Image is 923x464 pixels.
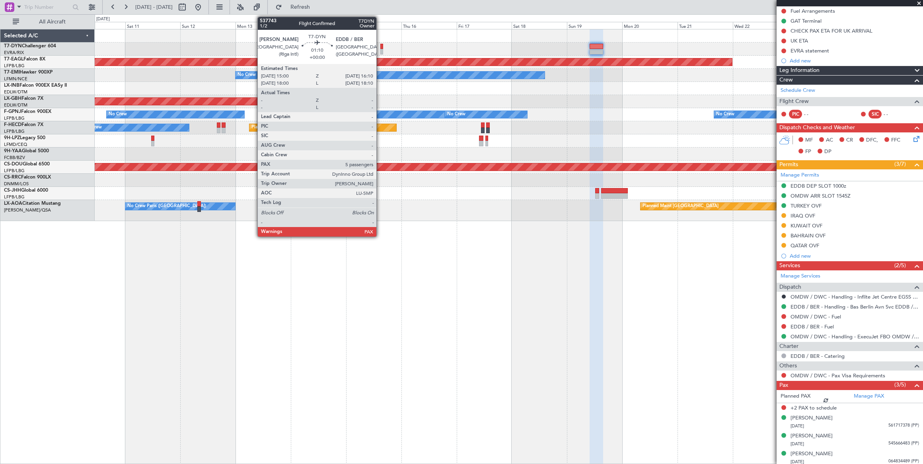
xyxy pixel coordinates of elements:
[791,303,919,310] a: EDDB / BER - Handling - Bas Berlin Avn Svc EDDB / SXF
[4,175,51,180] a: CS-RRCFalcon 900LX
[24,1,70,13] input: Trip Number
[678,22,733,29] div: Tue 21
[791,423,804,429] span: [DATE]
[716,109,734,120] div: No Crew
[779,97,809,106] span: Flight Crew
[790,57,919,64] div: Add new
[791,372,885,379] a: OMDW / DWC - Pax Visa Requirements
[512,22,567,29] div: Sat 18
[346,22,401,29] div: Wed 15
[894,160,906,168] span: (3/7)
[4,57,45,62] a: T7-EAGLFalcon 8X
[854,392,884,400] a: Manage PAX
[4,207,51,213] a: [PERSON_NAME]/QSA
[4,162,50,167] a: CS-DOUGlobal 6500
[791,450,833,458] div: [PERSON_NAME]
[125,22,181,29] div: Sat 11
[779,261,800,270] span: Services
[567,22,622,29] div: Sun 19
[779,76,793,85] span: Crew
[791,432,833,440] div: [PERSON_NAME]
[4,181,29,187] a: DNMM/LOS
[4,89,27,95] a: EDLW/DTM
[894,261,906,270] span: (2/5)
[791,37,808,44] div: UK ETA
[4,76,27,82] a: LFMN/NCE
[4,50,24,56] a: EVRA/RIX
[4,115,25,121] a: LFPB/LBG
[4,109,21,114] span: F-GPNJ
[805,148,811,156] span: FP
[791,333,919,340] a: OMDW / DWC - Handling - ExecuJet FBO OMDW / DWC
[791,202,822,209] div: TURKEY OVF
[791,182,846,189] div: EDDB DEP SLOT 1000z
[251,122,377,134] div: Planned Maint [GEOGRAPHIC_DATA] ([GEOGRAPHIC_DATA])
[70,22,125,29] div: Fri 10
[109,109,127,120] div: No Crew
[4,142,27,148] a: LFMD/CEQ
[4,122,43,127] a: F-HECDFalcon 7X
[4,188,21,193] span: CS-JHH
[779,361,797,371] span: Others
[457,22,512,29] div: Fri 17
[781,87,815,95] a: Schedule Crew
[4,128,25,134] a: LFPB/LBG
[127,200,206,212] div: No Crew Paris ([GEOGRAPHIC_DATA])
[4,70,19,75] span: T7-EMI
[236,22,291,29] div: Mon 13
[4,149,22,153] span: 9H-YAA
[291,22,346,29] div: Tue 14
[779,342,798,351] span: Charter
[779,66,820,75] span: Leg Information
[779,160,798,169] span: Permits
[790,252,919,259] div: Add new
[4,83,67,88] a: LX-INBFalcon 900EX EASy II
[272,1,319,14] button: Refresh
[791,414,833,422] div: [PERSON_NAME]
[791,212,815,219] div: IRAQ OVF
[180,22,236,29] div: Sun 12
[824,148,831,156] span: DP
[791,27,872,34] div: CHECK PAX ETA FOR UK ARRIVAL
[791,242,819,249] div: QATAR OVF
[4,102,27,108] a: EDLW/DTM
[791,8,835,14] div: Fuel Arrangements
[4,201,22,206] span: LX-AOA
[4,162,23,167] span: CS-DOU
[781,392,810,400] label: Planned PAX
[791,404,837,412] span: +2 PAX to schedule
[4,188,48,193] a: CS-JHHGlobal 6000
[21,19,84,25] span: All Aircraft
[791,47,829,54] div: EVRA statement
[4,83,19,88] span: LX-INB
[791,323,834,330] a: EDDB / BER - Fuel
[401,22,457,29] div: Thu 16
[733,22,788,29] div: Wed 22
[4,57,23,62] span: T7-EAGL
[284,4,317,10] span: Refresh
[781,171,819,179] a: Manage Permits
[891,136,900,144] span: FFC
[791,441,804,447] span: [DATE]
[643,200,719,212] div: Planned Maint [GEOGRAPHIC_DATA]
[791,17,822,24] div: GAT Terminal
[779,381,788,390] span: Pax
[238,69,256,81] div: No Crew
[96,16,110,23] div: [DATE]
[888,440,919,447] span: 545666483 (PP)
[826,136,833,144] span: AC
[4,96,43,101] a: LX-GBHFalcon 7X
[791,192,851,199] div: OMDW ARR SLOT 1545Z
[4,149,49,153] a: 9H-YAAGlobal 5000
[846,136,853,144] span: CR
[791,353,845,359] a: EDDB / BER - Catering
[4,168,25,174] a: LFPB/LBG
[804,111,822,118] div: - -
[894,381,906,389] span: (3/5)
[789,110,802,118] div: PIC
[4,44,56,49] a: T7-DYNChallenger 604
[4,63,25,69] a: LFPB/LBG
[791,313,841,320] a: OMDW / DWC - Fuel
[888,422,919,429] span: 561717378 (PP)
[4,136,20,140] span: 9H-LPZ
